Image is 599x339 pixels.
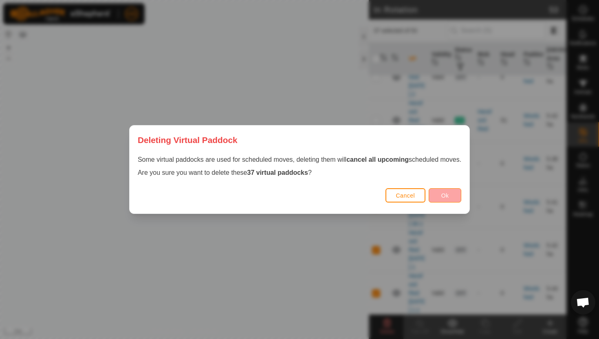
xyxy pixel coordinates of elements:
[346,156,409,163] strong: cancel all upcoming
[571,290,595,315] div: Open chat
[138,156,461,163] span: Some virtual paddocks are used for scheduled moves, deleting them will scheduled moves.
[396,192,415,199] span: Cancel
[429,188,461,203] button: Ok
[138,134,238,146] span: Deleting Virtual Paddock
[247,169,308,176] strong: 37 virtual paddocks
[138,169,312,176] span: Are you sure you want to delete these ?
[385,188,426,203] button: Cancel
[441,192,449,199] span: Ok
